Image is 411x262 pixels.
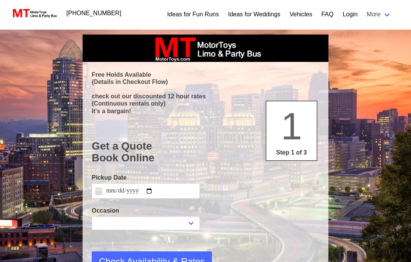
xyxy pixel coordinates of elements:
p: check out our discounted 12 hour rates [92,93,319,100]
p: It's a bargain! [92,107,319,115]
a: Ideas for Weddings [228,10,280,19]
p: Step 1 of 3 [269,148,314,157]
a: Login [342,10,357,19]
a: FAQ [321,10,333,19]
h1: Get a Quote Book Online [92,140,319,164]
p: (Details in Checkout Flow) [92,78,319,85]
a: More [362,7,396,22]
p: (Continuous rentals only) [92,100,319,107]
img: box_logo_brand.jpeg [148,35,263,62]
img: MotorToys Logo [11,8,57,19]
a: Vehicles [290,10,312,19]
label: Pickup Date [92,173,200,182]
label: Occasion [92,206,200,215]
a: Ideas for Fun Runs [167,10,219,19]
span: 1 [281,105,302,147]
p: Free Holds Available [92,71,319,78]
a: [PHONE_NUMBER] [62,6,126,21]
